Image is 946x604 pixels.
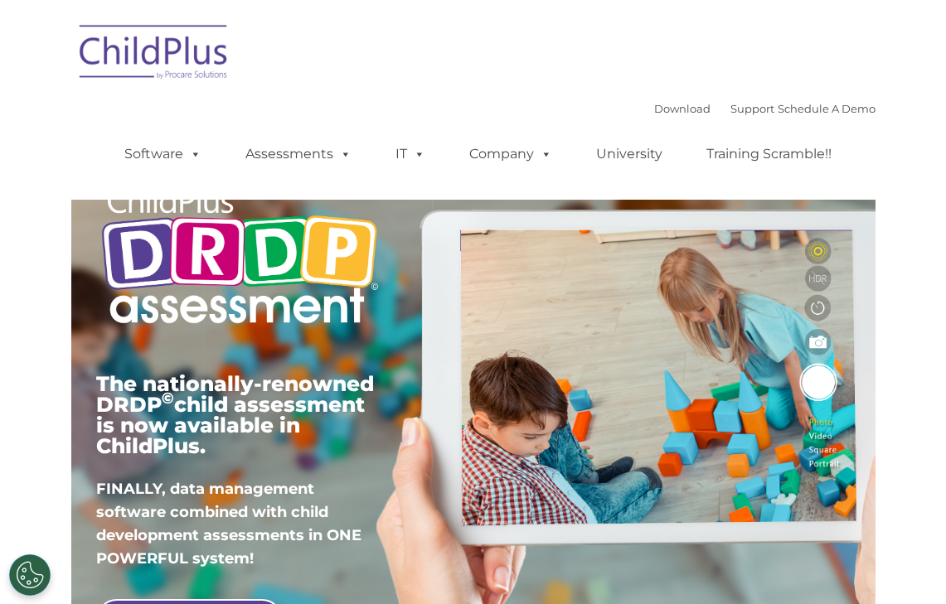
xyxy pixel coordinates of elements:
a: University [580,138,679,171]
sup: © [162,389,174,408]
a: Assessments [229,138,368,171]
button: Cookies Settings [9,554,51,596]
span: FINALLY, data management software combined with child development assessments in ONE POWERFUL sys... [96,480,361,568]
a: Download [654,102,711,115]
a: Software [108,138,218,171]
span: The nationally-renowned DRDP child assessment is now available in ChildPlus. [96,371,374,458]
a: IT [379,138,442,171]
a: Support [730,102,774,115]
img: ChildPlus by Procare Solutions [71,13,237,96]
a: Schedule A Demo [778,102,876,115]
a: Training Scramble!! [690,138,848,171]
font: | [654,102,876,115]
img: Copyright - DRDP Logo Light [96,170,383,345]
a: Company [453,138,569,171]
